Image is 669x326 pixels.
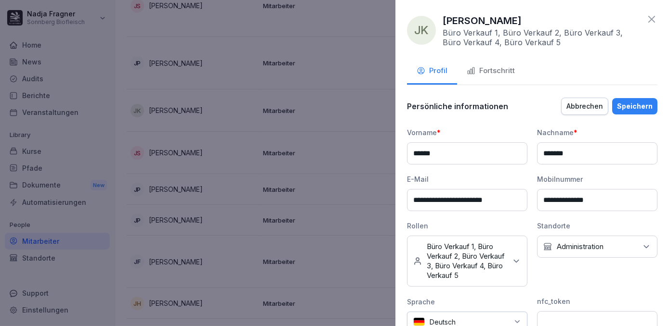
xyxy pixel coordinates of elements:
[557,242,603,251] p: Administration
[407,127,527,138] div: Vorname
[561,98,608,115] button: Abbrechen
[457,59,525,85] button: Fortschritt
[407,101,508,111] p: Persönliche informationen
[537,174,657,184] div: Mobilnummer
[427,242,507,280] p: Büro Verkauf 1, Büro Verkauf 2, Büro Verkauf 3, Büro Verkauf 4, Büro Verkauf 5
[443,28,641,47] p: Büro Verkauf 1, Büro Verkauf 2, Büro Verkauf 3, Büro Verkauf 4, Büro Verkauf 5
[617,101,653,112] div: Speichern
[467,65,515,76] div: Fortschritt
[566,101,603,112] div: Abbrechen
[407,221,527,231] div: Rollen
[537,127,657,138] div: Nachname
[537,221,657,231] div: Standorte
[612,98,657,114] button: Speichern
[417,65,447,76] div: Profil
[407,59,457,85] button: Profil
[537,296,657,306] div: nfc_token
[407,297,527,307] div: Sprache
[407,16,436,45] div: JK
[407,174,527,184] div: E-Mail
[443,13,522,28] p: [PERSON_NAME]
